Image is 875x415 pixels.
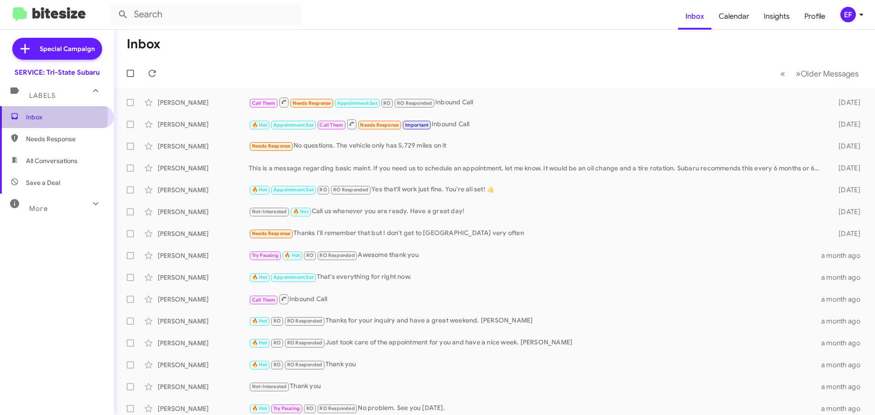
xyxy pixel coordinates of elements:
div: a month ago [821,251,868,260]
span: Older Messages [801,69,859,79]
span: 🔥 Hot [252,340,268,346]
span: RO [273,362,281,368]
span: Special Campaign [40,44,95,53]
div: Awesome thank you [249,250,821,261]
div: [PERSON_NAME] [158,338,249,348]
div: a month ago [821,295,868,304]
div: EF [840,7,856,22]
span: RO [306,405,314,411]
div: Thanks I'll remember that but I don't get to [GEOGRAPHIC_DATA] very often [249,228,824,239]
div: No questions. The vehicle only has 5,729 miles on it [249,141,824,151]
span: 🔥 Hot [252,362,268,368]
span: RO Responded [287,362,322,368]
span: RO Responded [287,340,322,346]
span: 🔥 Hot [252,318,268,324]
span: Call Them [252,297,276,303]
a: Calendar [711,3,757,30]
a: Insights [757,3,797,30]
div: [PERSON_NAME] [158,404,249,413]
span: Appointment Set [273,274,314,280]
span: Call Them [252,100,276,106]
div: [PERSON_NAME] [158,317,249,326]
div: [DATE] [824,164,868,173]
span: RO [319,187,327,193]
div: [PERSON_NAME] [158,142,249,151]
span: Try Pausing [252,252,278,258]
div: No problem. See you [DATE]. [249,403,821,414]
span: Not-Interested [252,209,287,215]
div: Inbound Call [249,293,821,305]
div: [PERSON_NAME] [158,207,249,216]
div: Call us whenever you are ready. Have a great day! [249,206,824,217]
span: 🔥 Hot [252,187,268,193]
div: This is a message regarding basic maint. If you need us to schedule an appointment, let me know. ... [249,164,824,173]
span: Call Them [319,122,343,128]
div: [PERSON_NAME] [158,164,249,173]
div: SERVICE: Tri-State Subaru [15,68,100,77]
span: Appointment Set [273,187,314,193]
div: [DATE] [824,229,868,238]
div: a month ago [821,338,868,348]
span: Needs Response [293,100,331,106]
div: [PERSON_NAME] [158,120,249,129]
div: [PERSON_NAME] [158,382,249,391]
span: More [29,205,48,213]
div: [PERSON_NAME] [158,229,249,238]
span: 🔥 Hot [284,252,300,258]
span: Needs Response [360,122,399,128]
div: Inbound Call [249,118,824,130]
div: [DATE] [824,185,868,195]
input: Search [110,4,302,26]
button: EF [833,7,865,22]
span: 🔥 Hot [293,209,309,215]
div: [PERSON_NAME] [158,295,249,304]
span: Important [405,122,429,128]
div: Just took care of the appointment for you and have a nice week. [PERSON_NAME] [249,338,821,348]
div: [DATE] [824,98,868,107]
div: [DATE] [824,207,868,216]
span: RO [383,100,391,106]
span: » [796,68,801,79]
nav: Page navigation example [775,64,864,83]
div: a month ago [821,404,868,413]
button: Next [790,64,864,83]
span: Save a Deal [26,178,60,187]
span: RO Responded [319,405,355,411]
a: Inbox [678,3,711,30]
div: [PERSON_NAME] [158,273,249,282]
div: Inbound Call [249,97,824,108]
span: RO Responded [319,252,355,258]
span: RO [273,340,281,346]
span: RO [306,252,314,258]
div: That's everything for right now. [249,272,821,282]
a: Profile [797,3,833,30]
div: Thank you [249,381,821,392]
span: RO Responded [333,187,368,193]
div: [DATE] [824,142,868,151]
span: Needs Response [26,134,103,143]
span: Labels [29,92,56,100]
span: Inbox [26,113,103,122]
div: [PERSON_NAME] [158,360,249,369]
span: Needs Response [252,143,291,149]
div: [DATE] [824,120,868,129]
h1: Inbox [127,37,160,51]
div: Yes that'll work just fine. You're all set! 👍 [249,184,824,195]
span: 🔥 Hot [252,122,268,128]
div: Thanks for your inquiry and have a great weekend. [PERSON_NAME] [249,316,821,326]
span: 🔥 Hot [252,405,268,411]
span: Appointment Set [273,122,314,128]
div: a month ago [821,382,868,391]
span: Appointment Set [337,100,377,106]
span: Try Pausing [273,405,300,411]
div: a month ago [821,317,868,326]
span: All Conversations [26,156,77,165]
button: Previous [775,64,791,83]
div: [PERSON_NAME] [158,185,249,195]
div: a month ago [821,273,868,282]
span: 🔥 Hot [252,274,268,280]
